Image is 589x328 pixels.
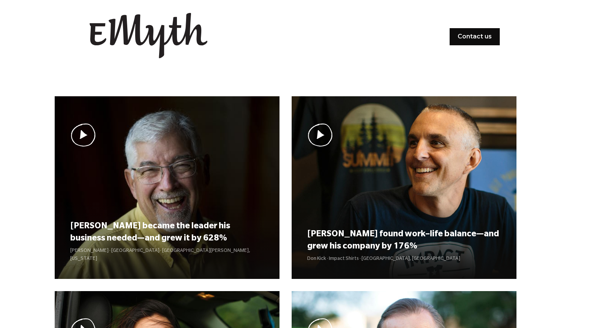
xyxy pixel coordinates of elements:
img: Play Video [70,123,96,146]
p: [PERSON_NAME] · [GEOGRAPHIC_DATA] · [GEOGRAPHIC_DATA][PERSON_NAME], [US_STATE] [70,247,264,263]
h3: [PERSON_NAME] found work–life balance—and grew his company by 176% [307,229,501,253]
p: Don Kick · Impact Shirts · [GEOGRAPHIC_DATA], [GEOGRAPHIC_DATA] [307,255,501,263]
a: Contact us [450,28,500,45]
a: Play Video Play Video [PERSON_NAME] became the leader his business needed—and grew it by 628% [PE... [55,96,279,279]
a: Play Video Play Video [PERSON_NAME] found work–life balance—and grew his company by 176% Don Kick... [292,96,516,279]
h3: [PERSON_NAME] became the leader his business needed—and grew it by 628% [70,221,264,245]
img: EMyth [90,13,208,59]
img: Play Video [307,123,333,146]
